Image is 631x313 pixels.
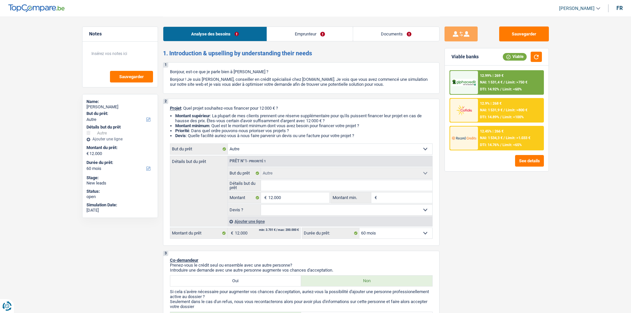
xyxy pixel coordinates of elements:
div: [DATE] [86,208,154,213]
span: NAI: 1 531,9 € [480,108,502,112]
div: New leads [86,181,154,186]
label: Montant [228,192,261,203]
strong: Priorité [175,128,189,133]
strong: Montant minimum [175,123,209,128]
span: Limit: <100% [502,115,524,119]
div: Prêt n°1 [228,159,268,163]
button: See details [515,155,544,167]
div: Simulation Date: [86,202,154,208]
div: open [86,194,154,199]
a: [PERSON_NAME] [554,3,600,14]
span: € [228,228,235,238]
label: Durée du prêt: [302,228,359,238]
label: Non [301,276,432,286]
p: Prenez-vous le crédit seul ou ensemble avec une autre personne? [170,263,433,268]
p: : Quel projet souhaitez-vous financer pour 12 000 € ? [170,106,433,111]
span: / [503,108,505,112]
span: Limit: >800 € [506,108,527,112]
label: Montant du prêt [170,228,228,238]
span: NAI: 1 534,3 € [480,136,502,140]
button: Sauvegarder [110,71,153,82]
label: But du prêt [228,168,261,179]
h2: 1. Introduction & upselling by understanding their needs [163,50,440,57]
img: Record Credits [452,132,476,144]
span: / [500,143,501,147]
h5: Notes [89,31,151,37]
div: min: 3.701 € / max: 200.000 € [259,229,299,232]
div: 12.45% | 266 € [480,129,503,133]
label: Oui [170,276,301,286]
p: Bonjour, est-ce que je parle bien à [PERSON_NAME] ? [170,69,433,74]
a: Analyse des besoins [163,27,267,41]
img: TopCompare Logo [8,4,65,12]
div: Ajouter une ligne [86,137,154,141]
span: Limit: >1.033 € [506,136,530,140]
img: AlphaCredit [452,79,476,86]
div: Détails but du prêt [86,125,154,130]
li: : La plupart de mes clients prennent une réserve supplémentaire pour qu'ils puissent financer leu... [175,113,433,123]
span: € [261,192,268,203]
span: € [371,192,379,203]
label: But du prêt [170,144,228,154]
span: Limit: >750 € [506,80,527,84]
span: Projet [170,106,181,111]
p: Introduire une demande avec une autre personne augmente vos chances d'acceptation. [170,268,433,273]
label: Montant du prêt: [86,145,152,150]
span: € [86,151,89,156]
span: DTI: 14.76% [480,143,499,147]
div: Name: [86,99,154,104]
p: Bonjour ! Je suis [PERSON_NAME], conseiller en crédit spécialisé chez [DOMAIN_NAME]. Je vois que ... [170,77,433,87]
li: : Dans quel ordre pouvons-nous prioriser vos projets ? [175,128,433,133]
div: Viable [503,53,527,60]
div: [PERSON_NAME] [86,104,154,110]
span: / [500,115,501,119]
label: Détails but du prêt [170,156,228,164]
li: : Quel est le montant minimum dont vous avez besoin pour financer votre projet ? [175,123,433,128]
label: But du prêt: [86,111,152,116]
div: Status: [86,189,154,194]
label: Détails but du prêt [228,180,261,191]
img: Cofidis [452,104,476,116]
span: [PERSON_NAME] [559,6,595,11]
div: 2 [163,99,168,104]
span: NAI: 1 531,4 € [480,80,502,84]
div: Viable banks [451,54,479,60]
p: Seulement dans le cas d'un refus, nous vous recontacterons alors pour avoir plus d'informations s... [170,299,433,309]
button: Sauvegarder [499,26,549,41]
span: DTI: 14.89% [480,115,499,119]
span: Limit: <60% [502,87,522,91]
span: / [503,80,505,84]
span: Devis [175,133,186,138]
div: 3 [163,251,168,256]
span: Co-demandeur [170,258,198,263]
span: / [500,87,501,91]
span: - Priorité 1 [247,159,266,163]
div: 12.9% | 268 € [480,101,501,106]
a: Documents [353,27,439,41]
div: Stage: [86,175,154,181]
span: Limit: <65% [502,143,522,147]
label: Durée du prêt: [86,160,152,165]
p: Si cela s'avère nécessaire pour augmenter vos chances d'acceptation, auriez-vous la possibilité d... [170,289,433,299]
span: DTI: 14.92% [480,87,499,91]
span: / [503,136,505,140]
div: fr [616,5,623,11]
label: Devis ? [228,205,261,215]
span: Sauvegarder [119,75,144,79]
strong: Montant supérieur [175,113,210,118]
label: Montant min. [331,192,371,203]
a: Emprunteur [267,27,353,41]
div: 12.99% | 269 € [480,74,503,78]
div: 1 [163,63,168,68]
div: Ajouter une ligne [228,217,432,226]
li: : Quelle facilité auriez-vous à nous faire parvenir un devis ou une facture pour votre projet ? [175,133,433,138]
